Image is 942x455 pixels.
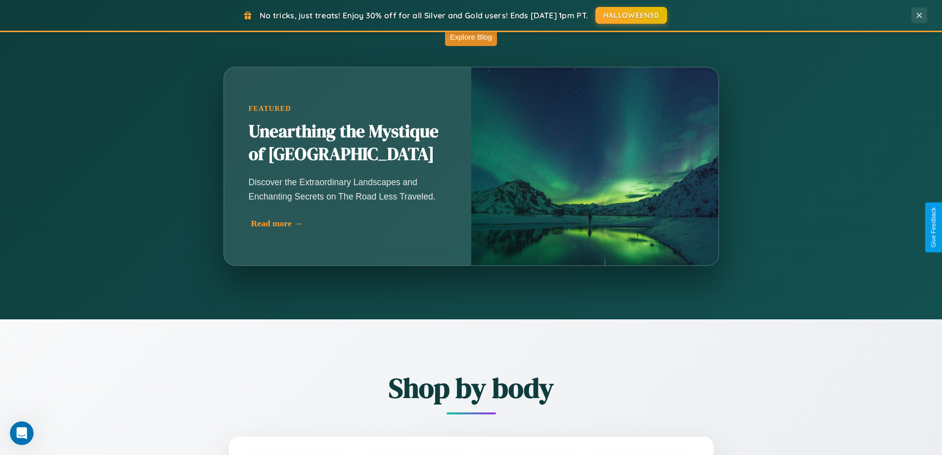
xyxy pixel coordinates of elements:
[251,218,449,229] div: Read more →
[249,104,447,113] div: Featured
[175,369,768,407] h2: Shop by body
[445,28,497,46] button: Explore Blog
[249,120,447,166] h2: Unearthing the Mystique of [GEOGRAPHIC_DATA]
[10,421,34,445] iframe: Intercom live chat
[930,207,937,248] div: Give Feedback
[260,10,588,20] span: No tricks, just treats! Enjoy 30% off for all Silver and Gold users! Ends [DATE] 1pm PT.
[595,7,667,24] button: HALLOWEEN30
[249,175,447,203] p: Discover the Extraordinary Landscapes and Enchanting Secrets on The Road Less Traveled.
